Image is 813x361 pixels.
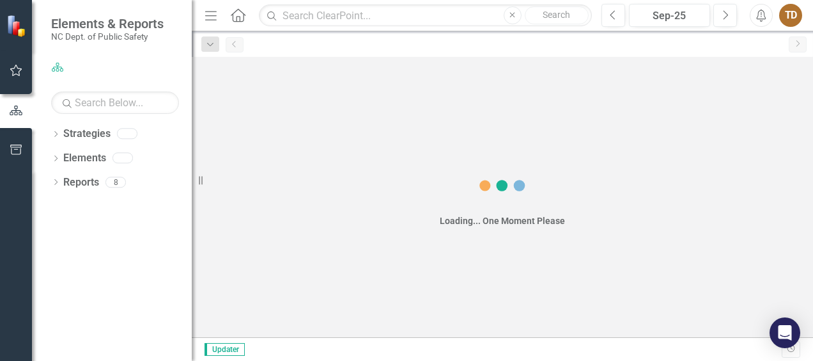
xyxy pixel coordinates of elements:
button: TD [779,4,802,27]
button: Search [525,6,589,24]
input: Search Below... [51,92,179,114]
a: Elements [63,151,106,166]
div: Sep-25 [633,8,706,24]
div: Open Intercom Messenger [770,317,800,348]
span: Elements & Reports [51,16,164,31]
a: Strategies [63,127,111,141]
input: Search ClearPoint... [259,4,592,27]
span: Updater [205,343,245,356]
a: Reports [63,175,99,190]
small: NC Dept. of Public Safety [51,31,164,42]
span: Search [543,10,570,20]
div: 8 [105,177,126,188]
div: Loading... One Moment Please [440,214,565,227]
button: Sep-25 [629,4,710,27]
img: ClearPoint Strategy [6,14,29,37]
